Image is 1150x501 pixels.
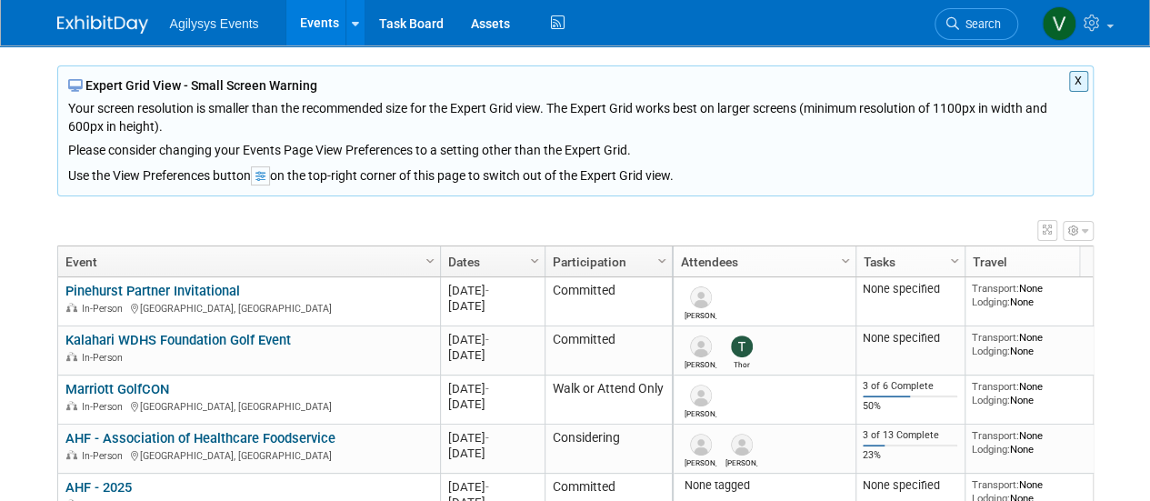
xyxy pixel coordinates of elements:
div: 50% [863,400,957,413]
a: Marriott GolfCON [65,381,169,397]
a: Travel [973,246,1098,277]
div: [DATE] [448,347,536,363]
div: [DATE] [448,283,536,298]
span: Transport: [972,282,1019,295]
div: [DATE] [448,396,536,412]
span: - [485,284,489,297]
td: Committed [545,277,672,326]
a: Column Settings [945,246,965,274]
a: Participation [553,246,660,277]
td: Walk or Attend Only [545,376,672,425]
span: Search [959,17,1001,31]
a: Column Settings [525,246,545,274]
div: [DATE] [448,332,536,347]
a: Column Settings [835,246,855,274]
a: Attendees [681,246,844,277]
img: In-Person Event [66,401,77,410]
img: Russell Carlson [690,385,712,406]
div: None None [972,331,1103,357]
div: Please consider changing your Events Page View Preferences to a setting other than the Expert Grid. [68,135,1083,159]
span: - [485,480,489,494]
td: Considering [545,425,672,474]
div: Robert Blackwell [685,456,716,467]
div: [GEOGRAPHIC_DATA], [GEOGRAPHIC_DATA] [65,447,432,463]
div: [DATE] [448,479,536,495]
img: ExhibitDay [57,15,148,34]
span: Lodging: [972,394,1010,406]
div: [GEOGRAPHIC_DATA], [GEOGRAPHIC_DATA] [65,398,432,414]
div: None tagged [680,478,848,493]
span: Column Settings [838,254,853,268]
span: Agilysys Events [170,16,259,31]
div: None None [972,282,1103,308]
td: Committed [545,326,672,376]
a: Event [65,246,428,277]
span: Transport: [972,429,1019,442]
span: - [485,382,489,396]
img: Thor Hansen [731,336,753,357]
div: None None [972,429,1103,456]
div: None specified [863,478,957,493]
div: 3 of 6 Complete [863,380,957,393]
span: Column Settings [947,254,962,268]
span: In-Person [82,303,128,315]
div: [DATE] [448,381,536,396]
a: AHF - Association of Healthcare Foodservice [65,430,335,446]
a: Dates [448,246,533,277]
a: Pinehurst Partner Invitational [65,283,240,299]
img: In-Person Event [66,303,77,312]
div: Robert Mungary [725,456,757,467]
a: Tasks [864,246,953,277]
span: Column Settings [527,254,542,268]
span: Column Settings [423,254,437,268]
div: None specified [863,282,957,296]
div: None None [972,380,1103,406]
img: Tim Hansen [690,286,712,308]
a: AHF - 2025 [65,479,132,496]
img: Vaitiare Munoz [1042,6,1076,41]
button: X [1069,71,1088,92]
img: Ryan Litsey [690,336,712,357]
span: Column Settings [655,254,669,268]
img: In-Person Event [66,450,77,459]
span: In-Person [82,352,128,364]
span: - [485,431,489,445]
span: Lodging: [972,443,1010,456]
div: Tim Hansen [685,308,716,320]
div: None specified [863,331,957,346]
div: Use the View Preferences button on the top-right corner of this page to switch out of the Expert ... [68,159,1083,185]
div: 23% [863,449,957,462]
div: [DATE] [448,430,536,446]
div: Expert Grid View - Small Screen Warning [68,76,1083,95]
div: Thor Hansen [725,357,757,369]
div: Your screen resolution is smaller than the recommended size for the Expert Grid view. The Expert ... [68,95,1083,159]
div: Ryan Litsey [685,357,716,369]
span: Lodging: [972,296,1010,308]
a: Kalahari WDHS Foundation Golf Event [65,332,291,348]
span: Lodging: [972,345,1010,357]
img: In-Person Event [66,352,77,361]
a: Column Settings [420,246,440,274]
span: Transport: [972,331,1019,344]
span: Transport: [972,478,1019,491]
div: 3 of 13 Complete [863,429,957,442]
span: In-Person [82,450,128,462]
div: [DATE] [448,298,536,314]
span: Transport: [972,380,1019,393]
a: Column Settings [652,246,672,274]
span: In-Person [82,401,128,413]
div: [GEOGRAPHIC_DATA], [GEOGRAPHIC_DATA] [65,300,432,316]
div: [DATE] [448,446,536,461]
img: Robert Blackwell [690,434,712,456]
div: Russell Carlson [685,406,716,418]
span: - [485,333,489,346]
img: Robert Mungary [731,434,753,456]
a: Search [935,8,1018,40]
